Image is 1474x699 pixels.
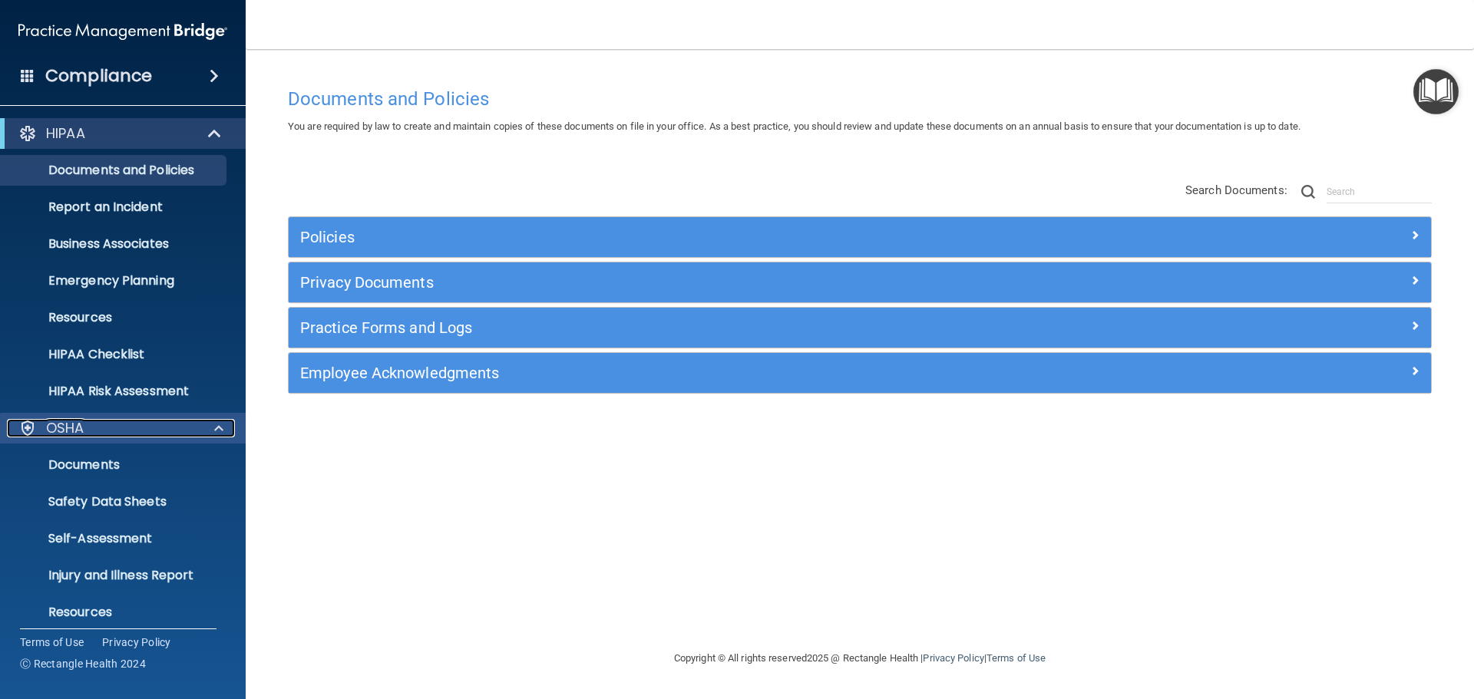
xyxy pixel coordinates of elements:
[10,163,220,178] p: Documents and Policies
[300,361,1419,385] a: Employee Acknowledgments
[18,419,223,437] a: OSHA
[1413,69,1459,114] button: Open Resource Center
[20,656,146,671] span: Ⓒ Rectangle Health 2024
[10,457,220,473] p: Documents
[288,89,1432,109] h4: Documents and Policies
[1185,183,1287,197] span: Search Documents:
[46,124,85,143] p: HIPAA
[300,319,1134,336] h5: Practice Forms and Logs
[10,568,220,583] p: Injury and Illness Report
[10,531,220,546] p: Self-Assessment
[18,124,223,143] a: HIPAA
[20,635,84,650] a: Terms of Use
[300,315,1419,340] a: Practice Forms and Logs
[1208,590,1456,651] iframe: Drift Widget Chat Controller
[580,634,1140,683] div: Copyright © All rights reserved 2025 @ Rectangle Health | |
[300,274,1134,291] h5: Privacy Documents
[288,120,1300,132] span: You are required by law to create and maintain copies of these documents on file in your office. ...
[10,310,220,325] p: Resources
[300,225,1419,249] a: Policies
[1327,180,1432,203] input: Search
[46,419,84,437] p: OSHA
[18,16,227,47] img: PMB logo
[102,635,171,650] a: Privacy Policy
[10,347,220,362] p: HIPAA Checklist
[1301,185,1315,199] img: ic-search.3b580494.png
[300,270,1419,295] a: Privacy Documents
[10,384,220,399] p: HIPAA Risk Assessment
[10,273,220,289] p: Emergency Planning
[10,199,220,215] p: Report an Incident
[923,652,983,664] a: Privacy Policy
[300,229,1134,246] h5: Policies
[987,652,1046,664] a: Terms of Use
[300,364,1134,381] h5: Employee Acknowledgments
[10,494,220,509] p: Safety Data Sheets
[45,65,152,87] h4: Compliance
[10,236,220,252] p: Business Associates
[10,605,220,620] p: Resources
